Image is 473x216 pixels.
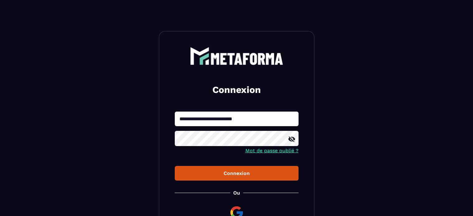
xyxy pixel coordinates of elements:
img: logo [190,47,283,65]
a: Mot de passe oublié ? [245,148,299,154]
h2: Connexion [182,84,291,96]
p: Ou [233,190,240,196]
div: Connexion [180,170,294,176]
button: Connexion [175,166,299,181]
a: logo [175,47,299,65]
